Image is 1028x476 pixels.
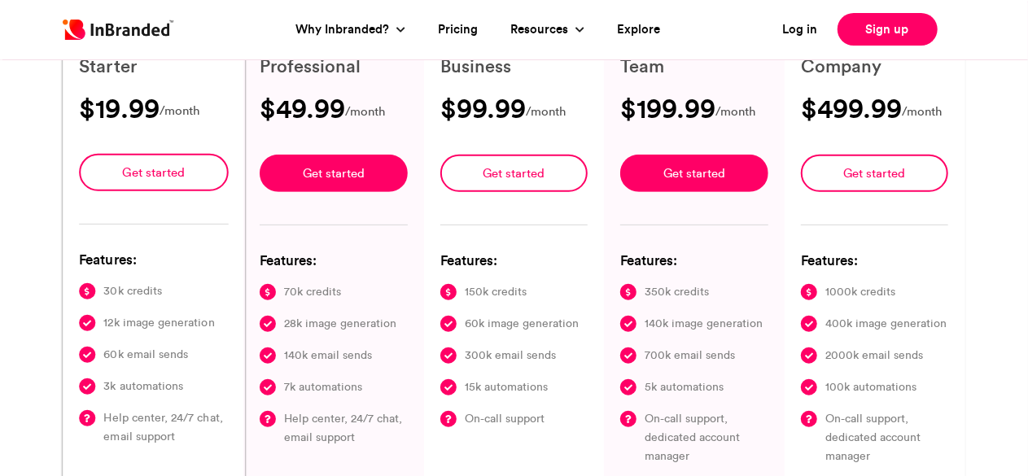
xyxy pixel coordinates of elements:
span: On-call support, dedicated account manager [825,409,949,465]
span: 70k credits [284,282,341,301]
h3: $19.99 [79,95,160,121]
a: Log in [783,20,818,39]
span: 7k automations [284,378,362,396]
span: 140k image generation [645,314,763,333]
span: 3k automations [103,378,183,396]
span: 30k credits [103,282,162,301]
h6: Features: [801,250,949,270]
span: /month [345,102,385,122]
span: 700k email sends [645,346,735,365]
h3: $199.99 [620,95,715,121]
span: /month [526,102,566,122]
h3: $99.99 [440,95,526,121]
a: Get started [620,155,768,192]
h6: Features: [440,250,588,270]
span: 12k image generation [103,314,214,333]
h6: Team [620,53,768,79]
span: 1000k credits [825,282,895,301]
span: 60k image generation [465,314,579,333]
span: 150k credits [465,282,527,301]
h3: $499.99 [801,95,902,121]
span: 300k email sends [465,346,556,365]
span: 140k email sends [284,346,372,365]
h6: Business [440,53,588,79]
a: Resources [511,20,573,39]
span: 2000k email sends [825,346,923,365]
a: Why Inbranded? [296,20,394,39]
a: Get started [440,155,588,192]
span: 100k automations [825,378,916,396]
h6: Features: [260,250,408,270]
span: 15k automations [465,378,548,396]
span: 5k automations [645,378,724,396]
a: Pricing [439,20,479,39]
a: Get started [260,155,408,192]
span: Help center, 24/7 chat, email support [284,409,408,447]
h3: $49.99 [260,95,345,121]
a: Get started [801,155,949,192]
span: 400k image generation [825,314,947,333]
h6: Features: [620,250,768,270]
span: /month [715,102,755,122]
h6: Starter [79,53,228,79]
h6: Features: [79,250,228,270]
span: /month [160,102,199,122]
span: On-call support [465,409,545,428]
span: /month [902,102,942,122]
a: Get started [79,155,228,192]
span: On-call support, dedicated account manager [645,409,768,465]
h6: Professional [260,53,408,79]
h6: Company [801,53,949,79]
img: Inbranded [63,20,173,40]
a: Sign up [838,13,938,46]
span: Help center, 24/7 chat, email support [103,409,228,447]
span: 60k email sends [103,346,188,365]
span: 350k credits [645,282,709,301]
a: Explore [618,20,661,39]
span: 28k image generation [284,314,396,333]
